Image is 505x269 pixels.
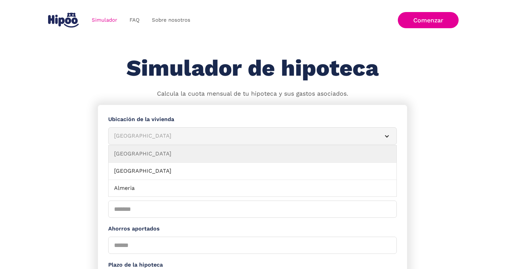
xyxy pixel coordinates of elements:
label: Ubicación de la vivienda [108,115,397,124]
label: Ahorros aportados [108,225,397,233]
a: FAQ [123,13,146,27]
a: Comenzar [398,12,459,28]
h1: Simulador de hipoteca [126,56,379,81]
div: [GEOGRAPHIC_DATA] [114,132,374,140]
a: Almeria [109,180,396,197]
a: Simulador [86,13,123,27]
a: [GEOGRAPHIC_DATA] [109,163,396,180]
a: [GEOGRAPHIC_DATA] [109,146,396,163]
p: Calcula la cuota mensual de tu hipoteca y sus gastos asociados. [157,89,348,98]
a: home [46,10,80,30]
a: Sobre nosotros [146,13,197,27]
nav: [GEOGRAPHIC_DATA] [108,145,397,197]
article: [GEOGRAPHIC_DATA] [108,127,397,145]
